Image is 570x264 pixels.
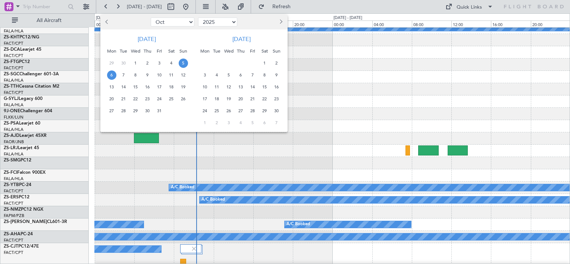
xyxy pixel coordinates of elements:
div: 21-10-2025 [118,93,129,105]
div: 25-11-2025 [211,105,223,117]
div: Sun [177,45,189,57]
span: 16 [143,82,152,92]
div: 29-11-2025 [259,105,270,117]
div: 20-10-2025 [106,93,118,105]
div: 1-12-2025 [199,117,211,129]
span: 18 [212,94,222,104]
span: 30 [272,106,281,116]
div: 9-10-2025 [141,69,153,81]
span: 26 [179,94,188,104]
div: 2-10-2025 [141,57,153,69]
span: 2 [143,59,152,68]
span: 5 [248,118,257,128]
span: 7 [248,70,257,80]
div: 7-11-2025 [247,69,259,81]
div: 1-10-2025 [129,57,141,69]
span: 28 [119,106,128,116]
span: 1 [200,118,210,128]
div: 31-10-2025 [153,105,165,117]
span: 3 [200,70,210,80]
div: Tue [118,45,129,57]
span: 20 [236,94,245,104]
div: 17-11-2025 [199,93,211,105]
div: 19-11-2025 [223,93,235,105]
span: 26 [224,106,234,116]
span: 31 [155,106,164,116]
span: 7 [119,70,128,80]
span: 2 [272,59,281,68]
div: 27-11-2025 [235,105,247,117]
div: 13-11-2025 [235,81,247,93]
select: Select year [198,18,237,26]
div: 27-10-2025 [106,105,118,117]
span: 8 [131,70,140,80]
div: 26-11-2025 [223,105,235,117]
span: 21 [248,94,257,104]
span: 22 [260,94,269,104]
div: 14-10-2025 [118,81,129,93]
span: 30 [119,59,128,68]
span: 1 [131,59,140,68]
div: 9-11-2025 [270,69,282,81]
div: 11-10-2025 [165,69,177,81]
div: 28-11-2025 [247,105,259,117]
div: 26-10-2025 [177,93,189,105]
span: 11 [212,82,222,92]
div: 22-11-2025 [259,93,270,105]
div: 30-10-2025 [141,105,153,117]
div: 30-11-2025 [270,105,282,117]
div: 10-11-2025 [199,81,211,93]
div: 1-11-2025 [259,57,270,69]
div: 11-11-2025 [211,81,223,93]
div: 2-11-2025 [270,57,282,69]
div: Wed [129,45,141,57]
span: 1 [260,59,269,68]
div: 17-10-2025 [153,81,165,93]
div: 12-10-2025 [177,69,189,81]
div: 7-10-2025 [118,69,129,81]
span: 27 [236,106,245,116]
span: 29 [131,106,140,116]
div: 29-10-2025 [129,105,141,117]
span: 15 [131,82,140,92]
div: 6-10-2025 [106,69,118,81]
span: 19 [224,94,234,104]
div: 6-12-2025 [259,117,270,129]
div: 20-11-2025 [235,93,247,105]
span: 12 [224,82,234,92]
div: 29-9-2025 [106,57,118,69]
div: 22-10-2025 [129,93,141,105]
div: 16-10-2025 [141,81,153,93]
div: 3-12-2025 [223,117,235,129]
span: 5 [224,70,234,80]
span: 23 [272,94,281,104]
span: 5 [179,59,188,68]
div: Sat [259,45,270,57]
span: 4 [236,118,245,128]
div: Fri [247,45,259,57]
span: 7 [272,118,281,128]
span: 6 [236,70,245,80]
div: 2-12-2025 [211,117,223,129]
div: 18-11-2025 [211,93,223,105]
div: 12-11-2025 [223,81,235,93]
select: Select month [151,18,194,26]
div: 8-11-2025 [259,69,270,81]
div: 30-9-2025 [118,57,129,69]
span: 16 [272,82,281,92]
span: 19 [179,82,188,92]
span: 21 [119,94,128,104]
span: 24 [155,94,164,104]
span: 11 [167,70,176,80]
span: 10 [155,70,164,80]
div: 25-10-2025 [165,93,177,105]
div: 21-11-2025 [247,93,259,105]
button: Next month [276,16,285,28]
div: Sun [270,45,282,57]
div: Wed [223,45,235,57]
span: 9 [143,70,152,80]
div: 7-12-2025 [270,117,282,129]
span: 8 [260,70,269,80]
div: 4-12-2025 [235,117,247,129]
span: 6 [260,118,269,128]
